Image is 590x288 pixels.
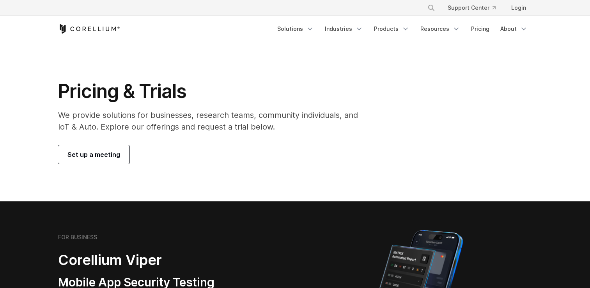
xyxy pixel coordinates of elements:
div: Navigation Menu [418,1,532,15]
p: We provide solutions for businesses, research teams, community individuals, and IoT & Auto. Explo... [58,109,369,133]
div: Navigation Menu [273,22,532,36]
h2: Corellium Viper [58,251,258,269]
a: Set up a meeting [58,145,129,164]
span: Set up a meeting [67,150,120,159]
button: Search [424,1,438,15]
a: Support Center [441,1,502,15]
a: Corellium Home [58,24,120,34]
a: Solutions [273,22,319,36]
h1: Pricing & Trials [58,80,369,103]
h6: FOR BUSINESS [58,234,97,241]
a: Resources [416,22,465,36]
a: Industries [320,22,368,36]
a: About [496,22,532,36]
a: Login [505,1,532,15]
a: Products [369,22,414,36]
a: Pricing [466,22,494,36]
